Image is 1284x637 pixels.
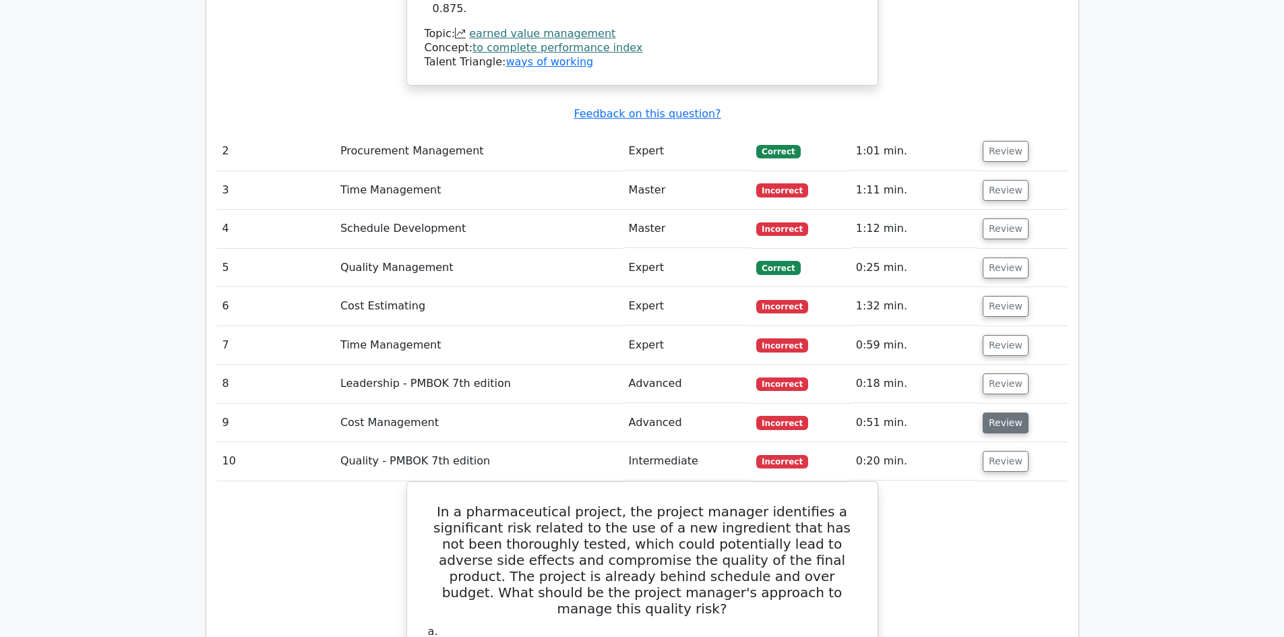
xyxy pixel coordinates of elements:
span: Incorrect [756,377,808,391]
span: Incorrect [756,416,808,429]
div: Concept: [425,41,860,55]
button: Review [983,218,1029,239]
td: Leadership - PMBOK 7th edition [335,365,623,403]
td: Expert [623,132,752,171]
td: 0:20 min. [851,442,977,481]
td: Schedule Development [335,210,623,248]
td: Intermediate [623,442,752,481]
td: Expert [623,287,752,326]
button: Review [983,451,1029,472]
td: Expert [623,249,752,287]
td: Cost Management [335,404,623,442]
span: Incorrect [756,222,808,236]
td: Advanced [623,365,752,403]
td: 0:59 min. [851,326,977,365]
a: Feedback on this question? [574,107,721,120]
td: 9 [217,404,335,442]
div: Talent Triangle: [425,27,860,69]
button: Review [983,141,1029,162]
button: Review [983,180,1029,201]
a: earned value management [469,27,615,40]
span: Correct [756,145,800,158]
div: Topic: [425,27,860,41]
span: Incorrect [756,455,808,468]
td: 3 [217,171,335,210]
td: Procurement Management [335,132,623,171]
button: Review [983,335,1029,356]
td: 1:11 min. [851,171,977,210]
button: Review [983,373,1029,394]
td: 8 [217,365,335,403]
span: Correct [756,261,800,274]
a: to complete performance index [472,41,642,54]
td: 0:25 min. [851,249,977,287]
td: 1:01 min. [851,132,977,171]
td: Quality - PMBOK 7th edition [335,442,623,481]
td: 1:12 min. [851,210,977,248]
td: 4 [217,210,335,248]
td: Advanced [623,404,752,442]
td: 7 [217,326,335,365]
button: Review [983,296,1029,317]
td: Master [623,210,752,248]
span: Incorrect [756,183,808,197]
td: 0:18 min. [851,365,977,403]
button: Review [983,257,1029,278]
td: 10 [217,442,335,481]
span: Incorrect [756,338,808,352]
a: ways of working [506,55,593,68]
td: Time Management [335,326,623,365]
td: 0:51 min. [851,404,977,442]
button: Review [983,413,1029,433]
td: 1:32 min. [851,287,977,326]
td: 2 [217,132,335,171]
span: Incorrect [756,300,808,313]
td: Master [623,171,752,210]
td: 6 [217,287,335,326]
td: Expert [623,326,752,365]
td: 5 [217,249,335,287]
td: Quality Management [335,249,623,287]
h5: In a pharmaceutical project, the project manager identifies a significant risk related to the use... [423,504,861,617]
td: Cost Estimating [335,287,623,326]
td: Time Management [335,171,623,210]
